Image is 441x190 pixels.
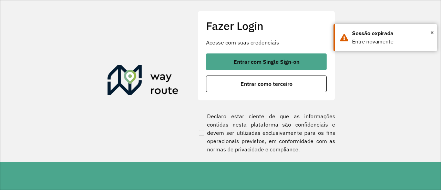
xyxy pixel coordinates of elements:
h2: Fazer Login [206,19,327,32]
span: Entrar como terceiro [240,81,293,87]
p: Acesse com suas credenciais [206,38,327,47]
span: × [430,27,434,38]
button: button [206,76,327,92]
span: Entrar com Single Sign-on [234,59,299,64]
button: button [206,53,327,70]
img: Roteirizador AmbevTech [107,65,178,98]
div: Sessão expirada [352,29,432,38]
label: Declaro estar ciente de que as informações contidas nesta plataforma são confidenciais e devem se... [197,112,335,153]
div: Entre novamente [352,38,432,46]
button: Close [430,27,434,38]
